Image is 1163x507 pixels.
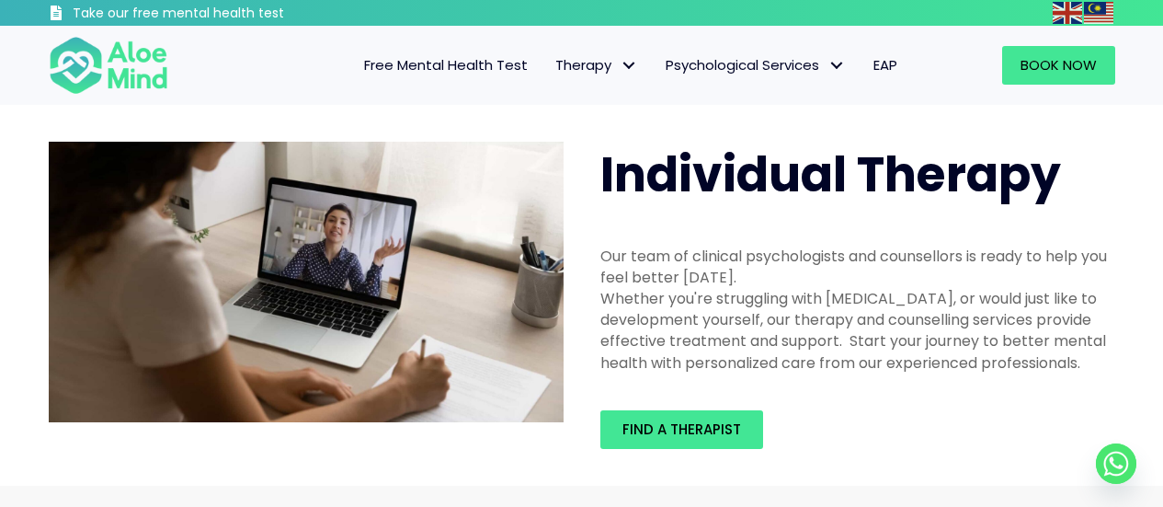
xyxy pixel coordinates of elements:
[600,288,1115,374] div: Whether you're struggling with [MEDICAL_DATA], or would just like to development yourself, our th...
[1084,2,1115,23] a: Malay
[860,46,911,85] a: EAP
[622,420,741,439] span: Find a therapist
[1002,46,1115,85] a: Book Now
[49,35,168,96] img: Aloe mind Logo
[73,5,382,23] h3: Take our free mental health test
[555,55,638,75] span: Therapy
[1053,2,1084,23] a: English
[192,46,911,85] nav: Menu
[600,246,1115,288] div: Our team of clinical psychologists and counsellors is ready to help you feel better [DATE].
[600,141,1061,208] span: Individual Therapy
[616,52,643,79] span: Therapy: submenu
[600,410,763,449] a: Find a therapist
[1096,444,1136,484] a: Whatsapp
[49,142,564,423] img: Therapy online individual
[350,46,542,85] a: Free Mental Health Test
[542,46,652,85] a: TherapyTherapy: submenu
[652,46,860,85] a: Psychological ServicesPsychological Services: submenu
[49,5,382,26] a: Take our free mental health test
[873,55,897,75] span: EAP
[1020,55,1097,75] span: Book Now
[1053,2,1082,24] img: en
[364,55,528,75] span: Free Mental Health Test
[824,52,850,79] span: Psychological Services: submenu
[666,55,846,75] span: Psychological Services
[1084,2,1113,24] img: ms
